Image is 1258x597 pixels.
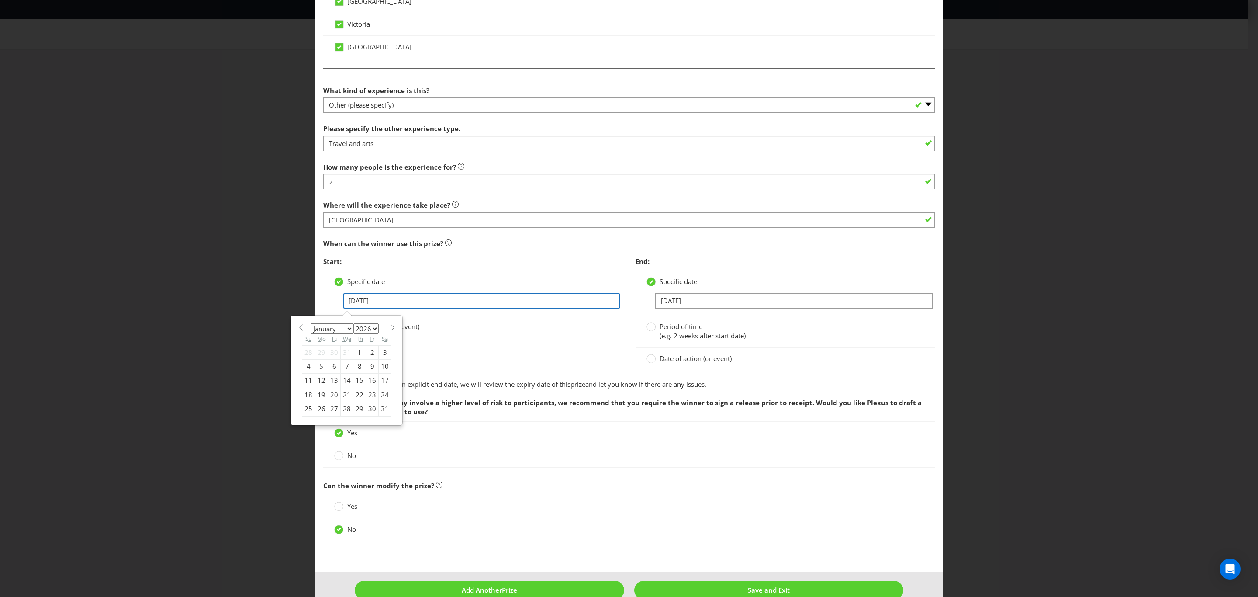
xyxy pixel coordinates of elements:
[323,124,460,133] span: Please specify the other experience type.
[341,359,353,373] div: 7
[366,359,379,373] div: 9
[353,374,366,388] div: 15
[315,359,328,373] div: 5
[323,481,434,490] span: Can the winner modify the prize?
[323,239,443,248] span: When can the winner use this prize?
[317,335,326,343] abbr: Monday
[347,502,357,510] span: Yes
[356,335,363,343] abbr: Thursday
[379,345,391,359] div: 3
[347,42,411,51] span: [GEOGRAPHIC_DATA]
[660,331,746,340] span: (e.g. 2 weeks after start date)
[331,335,338,343] abbr: Tuesday
[315,345,328,359] div: 29
[660,322,702,331] span: Period of time
[302,402,315,416] div: 25
[347,428,357,437] span: Yes
[323,257,342,266] span: Start:
[302,374,315,388] div: 11
[323,380,570,389] span: If you have not specified an explicit end date, we will review the expiry date of this
[379,402,391,416] div: 31
[341,345,353,359] div: 31
[341,402,353,416] div: 28
[343,293,620,309] input: DD/MM/YY
[343,335,351,343] abbr: Wednesday
[328,374,341,388] div: 13
[353,345,366,359] div: 1
[305,335,312,343] abbr: Sunday
[302,345,315,359] div: 28
[502,586,517,594] span: Prize
[347,277,385,286] span: Specific date
[302,359,315,373] div: 4
[366,388,379,402] div: 23
[570,380,585,389] span: prize
[379,374,391,388] div: 17
[353,359,366,373] div: 8
[379,388,391,402] div: 24
[353,402,366,416] div: 29
[323,398,922,416] span: Given that this prize may involve a higher level of risk to participants, we recommend that you r...
[655,293,933,309] input: DD/MM/YY
[341,388,353,402] div: 21
[347,525,356,534] span: No
[328,388,341,402] div: 20
[328,402,341,416] div: 27
[328,359,341,373] div: 6
[347,20,370,28] span: Victoria
[660,354,732,363] span: Date of action (or event)
[748,586,790,594] span: Save and Exit
[462,586,502,594] span: Add Another
[315,374,328,388] div: 12
[347,451,356,460] span: No
[370,335,375,343] abbr: Friday
[353,388,366,402] div: 22
[323,86,429,95] span: What kind of experience is this?
[1220,559,1241,580] div: Open Intercom Messenger
[366,402,379,416] div: 30
[341,374,353,388] div: 14
[328,345,341,359] div: 30
[323,201,450,209] span: Where will the experience take place?
[366,345,379,359] div: 2
[382,335,388,343] abbr: Saturday
[366,374,379,388] div: 16
[379,359,391,373] div: 10
[315,402,328,416] div: 26
[660,277,697,286] span: Specific date
[315,388,328,402] div: 19
[636,257,650,266] span: End:
[302,388,315,402] div: 18
[323,163,456,171] span: How many people is the experience for?
[585,380,706,389] span: and let you know if there are any issues.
